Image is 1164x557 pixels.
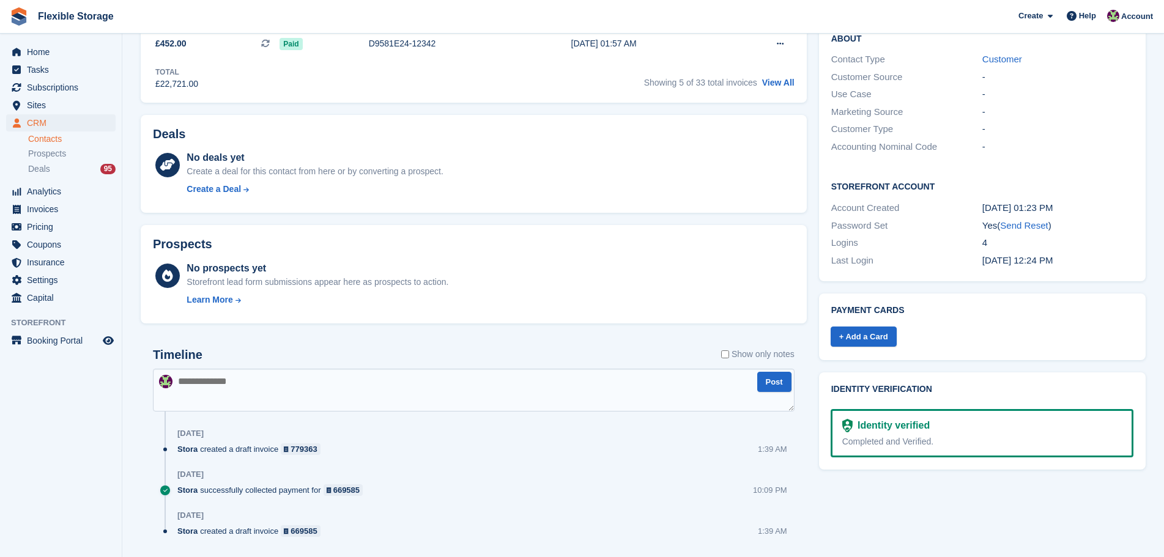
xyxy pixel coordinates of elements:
[757,372,791,392] button: Post
[831,87,982,101] div: Use Case
[1079,10,1096,22] span: Help
[11,317,122,329] span: Storefront
[27,43,100,61] span: Home
[982,54,1022,64] a: Customer
[6,254,116,271] a: menu
[1107,10,1119,22] img: Rachael Fisher
[187,276,448,289] div: Storefront lead form submissions appear here as prospects to action.
[1000,220,1048,231] a: Send Reset
[324,484,363,496] a: 669585
[758,525,787,537] div: 1:39 AM
[842,435,1122,448] div: Completed and Verified.
[159,375,172,388] img: Rachael Fisher
[982,140,1133,154] div: -
[187,183,443,196] a: Create a Deal
[28,133,116,145] a: Contacts
[6,43,116,61] a: menu
[177,525,327,537] div: created a draft invoice
[27,61,100,78] span: Tasks
[6,332,116,349] a: menu
[27,114,100,131] span: CRM
[369,37,533,50] div: D9581E24-12342
[831,326,897,347] a: + Add a Card
[155,67,198,78] div: Total
[27,97,100,114] span: Sites
[27,201,100,218] span: Invoices
[6,114,116,131] a: menu
[28,163,50,175] span: Deals
[1018,10,1043,22] span: Create
[831,122,982,136] div: Customer Type
[6,61,116,78] a: menu
[187,150,443,165] div: No deals yet
[10,7,28,26] img: stora-icon-8386f47178a22dfd0bd8f6a31ec36ba5ce8667c1dd55bd0f319d3a0aa187defe.svg
[982,201,1133,215] div: [DATE] 01:23 PM
[187,293,448,306] a: Learn More
[1121,10,1153,23] span: Account
[831,254,982,268] div: Last Login
[571,37,732,50] div: [DATE] 01:57 AM
[831,32,1133,44] h2: About
[27,218,100,235] span: Pricing
[101,333,116,348] a: Preview store
[6,236,116,253] a: menu
[281,525,321,537] a: 669585
[177,429,204,438] div: [DATE]
[6,218,116,235] a: menu
[280,38,302,50] span: Paid
[291,443,317,455] div: 779363
[831,180,1133,192] h2: Storefront Account
[831,105,982,119] div: Marketing Source
[155,37,187,50] span: £452.00
[982,236,1133,250] div: 4
[753,484,787,496] div: 10:09 PM
[6,97,116,114] a: menu
[721,348,729,361] input: Show only notes
[982,105,1133,119] div: -
[155,78,198,90] div: £22,721.00
[762,78,795,87] a: View All
[281,443,321,455] a: 779363
[27,183,100,200] span: Analytics
[6,289,116,306] a: menu
[831,70,982,84] div: Customer Source
[27,79,100,96] span: Subscriptions
[982,255,1053,265] time: 2025-01-06 12:24:25 UTC
[721,348,795,361] label: Show only notes
[27,271,100,289] span: Settings
[982,219,1133,233] div: Yes
[6,79,116,96] a: menu
[153,237,212,251] h2: Prospects
[28,148,66,160] span: Prospects
[831,53,982,67] div: Contact Type
[187,261,448,276] div: No prospects yet
[997,220,1051,231] span: ( )
[831,201,982,215] div: Account Created
[33,6,119,26] a: Flexible Storage
[982,87,1133,101] div: -
[291,525,317,537] div: 669585
[27,236,100,253] span: Coupons
[6,201,116,218] a: menu
[27,332,100,349] span: Booking Portal
[6,271,116,289] a: menu
[177,443,327,455] div: created a draft invoice
[982,70,1133,84] div: -
[177,443,198,455] span: Stora
[758,443,787,455] div: 1:39 AM
[177,511,204,520] div: [DATE]
[982,122,1133,136] div: -
[831,385,1133,394] h2: Identity verification
[100,164,116,174] div: 95
[177,484,369,496] div: successfully collected payment for
[842,419,853,432] img: Identity Verification Ready
[177,484,198,496] span: Stora
[187,183,241,196] div: Create a Deal
[153,348,202,362] h2: Timeline
[187,293,232,306] div: Learn More
[28,163,116,175] a: Deals 95
[177,525,198,537] span: Stora
[831,140,982,154] div: Accounting Nominal Code
[187,165,443,178] div: Create a deal for this contact from here or by converting a prospect.
[831,219,982,233] div: Password Set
